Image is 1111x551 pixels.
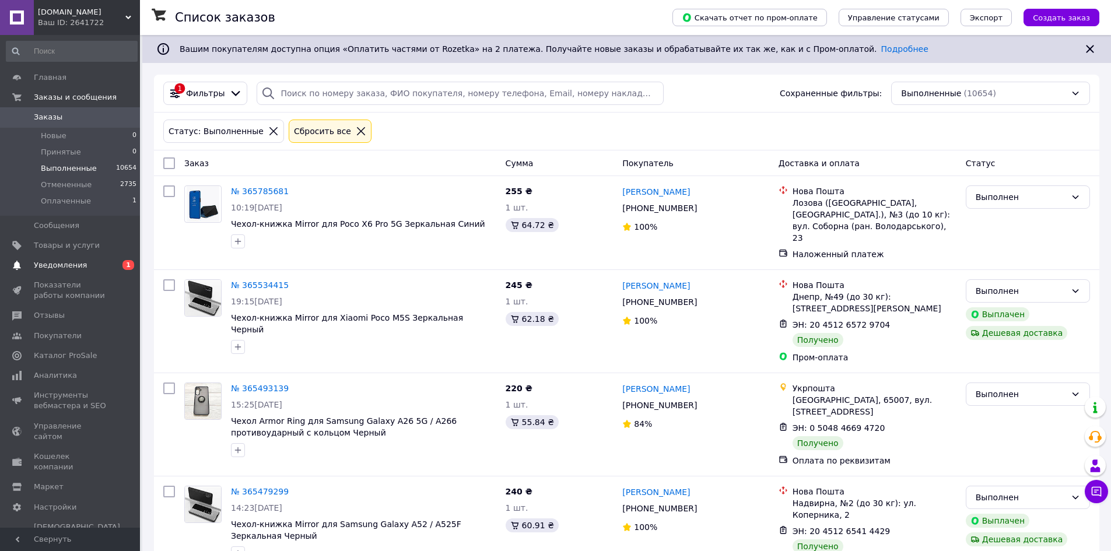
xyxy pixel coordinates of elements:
span: Доставка и оплата [779,159,860,168]
span: Оплаченные [41,196,91,206]
span: Главная [34,72,66,83]
img: Фото товару [185,486,221,522]
div: Сбросить все [292,125,353,138]
div: [GEOGRAPHIC_DATA], 65007, вул. [STREET_ADDRESS] [793,394,956,417]
a: Фото товару [184,279,222,317]
div: Получено [793,333,843,347]
div: 55.84 ₴ [506,415,559,429]
div: [PHONE_NUMBER] [620,397,699,413]
span: ЭН: 0 5048 4669 4720 [793,423,885,433]
span: Вашим покупателям доступна опция «Оплатить частями от Rozetka» на 2 платежа. Получайте новые зака... [180,44,928,54]
span: 0 [132,131,136,141]
div: Укрпошта [793,382,956,394]
div: Статус: Выполненные [166,125,266,138]
span: Фильтры [186,87,225,99]
span: 1 шт. [506,203,528,212]
span: 1 шт. [506,297,528,306]
span: Маркет [34,482,64,492]
span: 245 ₴ [506,280,532,290]
div: Выполнен [976,491,1066,504]
div: Выполнен [976,285,1066,297]
div: Дешевая доставка [966,532,1068,546]
span: Отмененные [41,180,92,190]
span: Создать заказ [1033,13,1090,22]
span: Экспорт [970,13,1003,22]
a: [PERSON_NAME] [622,486,690,498]
button: Управление статусами [839,9,949,26]
div: Лозова ([GEOGRAPHIC_DATA], [GEOGRAPHIC_DATA].), №3 (до 10 кг): вул. Соборна (ран. Володарського), 23 [793,197,956,244]
span: Товары и услуги [34,240,100,251]
span: 15:25[DATE] [231,400,282,409]
span: Сохраненные фильтры: [780,87,882,99]
span: Чехол-книжка Mirror для Samsung Galaxy A52 / A525F Зеркальная Черный [231,520,461,541]
div: Выплачен [966,307,1029,321]
span: Покупатели [34,331,82,341]
button: Экспорт [961,9,1012,26]
div: Нова Пошта [793,486,956,497]
div: Пром-оплата [793,352,956,363]
input: Поиск по номеру заказа, ФИО покупателя, номеру телефона, Email, номеру накладной [257,82,663,105]
div: 62.18 ₴ [506,312,559,326]
button: Чат с покупателем [1085,480,1108,503]
span: Уведомления [34,260,87,271]
span: 14:23[DATE] [231,503,282,513]
div: [PHONE_NUMBER] [620,200,699,216]
span: Заказы и сообщения [34,92,117,103]
a: Чехол-книжка Mirror для Poco X6 Pro 5G Зеркальная Синий [231,219,485,229]
div: Выплачен [966,514,1029,528]
span: Новые [41,131,66,141]
img: Фото товару [187,186,219,222]
button: Скачать отчет по пром-оплате [672,9,827,26]
span: 19:15[DATE] [231,297,282,306]
div: Выполнен [976,191,1066,203]
a: Фото товару [184,382,222,420]
div: Днепр, №49 (до 30 кг): [STREET_ADDRESS][PERSON_NAME] [793,291,956,314]
span: Покупатель [622,159,674,168]
div: Нова Пошта [793,185,956,197]
span: 2735 [120,180,136,190]
a: Чехол-книжка Mirror для Xiaomi Poco M5S Зеркальная Черный [231,313,463,334]
div: 64.72 ₴ [506,218,559,232]
span: 1 [132,196,136,206]
a: Чехол Armor Ring для Samsung Galaxy A26 5G / A266 противоударный c кольцом Черный [231,416,457,437]
span: Управление статусами [848,13,940,22]
span: 1 шт. [506,400,528,409]
a: № 365493139 [231,384,289,393]
div: Выполнен [976,388,1066,401]
span: 240 ₴ [506,487,532,496]
img: Фото товару [185,383,221,419]
a: Подробнее [881,44,928,54]
a: Фото товару [184,486,222,523]
span: 10654 [116,163,136,174]
span: Принятые [41,147,81,157]
div: Оплата по реквизитам [793,455,956,466]
span: Заказ [184,159,209,168]
span: 100% [634,316,657,325]
span: ЭН: 20 4512 6572 9704 [793,320,891,329]
img: Фото товару [185,280,221,316]
span: Выполненные [901,87,961,99]
span: Управление сайтом [34,421,108,442]
button: Создать заказ [1024,9,1099,26]
span: Сообщения [34,220,79,231]
span: 84% [634,419,652,429]
span: mobi-armor.com.ua [38,7,125,17]
span: 220 ₴ [506,384,532,393]
div: [PHONE_NUMBER] [620,500,699,517]
a: Фото товару [184,185,222,223]
span: Скачать отчет по пром-оплате [682,12,818,23]
span: 100% [634,522,657,532]
span: Кошелек компании [34,451,108,472]
span: (10654) [963,89,996,98]
span: Инструменты вебмастера и SEO [34,390,108,411]
a: № 365479299 [231,487,289,496]
a: [PERSON_NAME] [622,280,690,292]
span: Настройки [34,502,76,513]
input: Поиск [6,41,138,62]
span: 1 шт. [506,503,528,513]
div: Надвирна, №2 (до 30 кг): ул. Коперника, 2 [793,497,956,521]
span: Статус [966,159,996,168]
